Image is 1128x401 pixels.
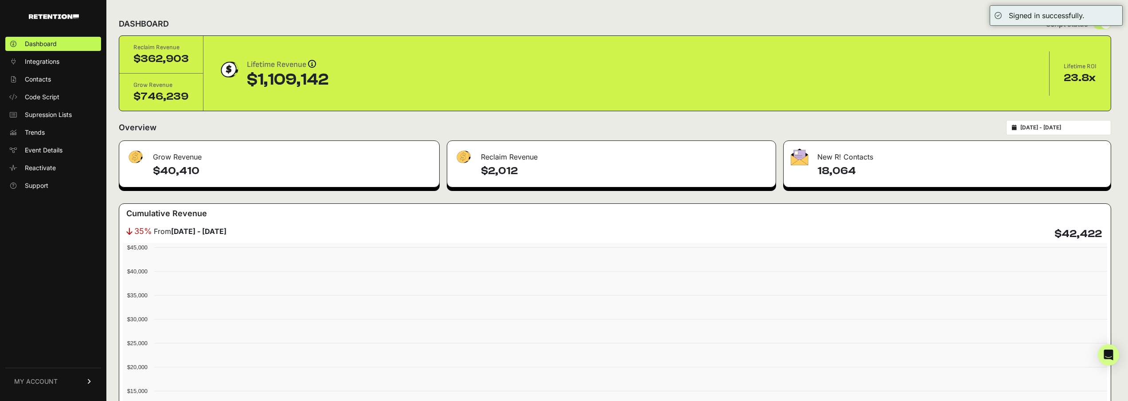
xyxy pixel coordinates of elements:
h4: $2,012 [481,164,768,178]
text: $35,000 [127,292,148,299]
div: New R! Contacts [784,141,1111,167]
img: fa-envelope-19ae18322b30453b285274b1b8af3d052b27d846a4fbe8435d1a52b978f639a2.png [791,148,808,165]
span: Trends [25,128,45,137]
img: dollar-coin-05c43ed7efb7bc0c12610022525b4bbbb207c7efeef5aecc26f025e68dcafac9.png [218,58,240,81]
text: $25,000 [127,340,148,346]
img: fa-dollar-13500eef13a19c4ab2b9ed9ad552e47b0d9fc28b02b83b90ba0e00f96d6372e9.png [126,148,144,166]
img: Retention.com [29,14,79,19]
a: Code Script [5,90,101,104]
a: Integrations [5,55,101,69]
span: Reactivate [25,164,56,172]
span: Integrations [25,57,59,66]
text: $30,000 [127,316,148,323]
span: Supression Lists [25,110,72,119]
span: Support [25,181,48,190]
span: From [154,226,226,237]
div: Signed in successfully. [1009,10,1085,21]
div: Open Intercom Messenger [1098,344,1119,366]
div: Lifetime Revenue [247,58,328,71]
div: Grow Revenue [133,81,189,90]
a: Supression Lists [5,108,101,122]
span: Code Script [25,93,59,101]
h2: DASHBOARD [119,18,169,30]
strong: [DATE] - [DATE] [171,227,226,236]
div: $1,109,142 [247,71,328,89]
h3: Cumulative Revenue [126,207,207,220]
h4: 18,064 [817,164,1104,178]
div: Reclaim Revenue [133,43,189,52]
div: 23.8x [1064,71,1097,85]
div: $746,239 [133,90,189,104]
a: Support [5,179,101,193]
span: Dashboard [25,39,57,48]
h4: $42,422 [1054,227,1102,241]
a: Contacts [5,72,101,86]
text: $15,000 [127,388,148,394]
span: Event Details [25,146,62,155]
h4: $40,410 [153,164,432,178]
span: 35% [134,225,152,237]
img: fa-dollar-13500eef13a19c4ab2b9ed9ad552e47b0d9fc28b02b83b90ba0e00f96d6372e9.png [454,148,472,166]
span: MY ACCOUNT [14,377,58,386]
text: $40,000 [127,268,148,275]
span: Contacts [25,75,51,84]
a: Trends [5,125,101,140]
h2: Overview [119,121,156,134]
text: $45,000 [127,244,148,251]
div: Reclaim Revenue [447,141,775,167]
div: $362,903 [133,52,189,66]
a: Dashboard [5,37,101,51]
a: Event Details [5,143,101,157]
a: MY ACCOUNT [5,368,101,395]
a: Reactivate [5,161,101,175]
text: $20,000 [127,364,148,370]
div: Grow Revenue [119,141,439,167]
div: Lifetime ROI [1064,62,1097,71]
